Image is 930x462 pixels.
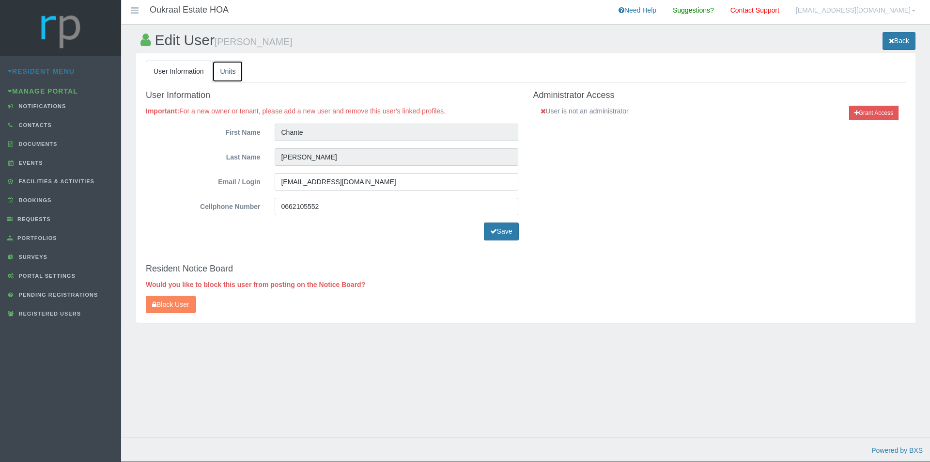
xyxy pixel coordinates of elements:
label: Last Name [139,148,267,163]
small: [PERSON_NAME] [215,36,292,47]
h4: Oukraal Estate HOA [150,5,229,15]
label: Email / Login [139,173,267,188]
span: Surveys [16,254,47,260]
span: Contacts [16,122,52,128]
button: Block User [146,296,196,314]
input: Email [275,173,518,191]
a: Powered by BXS [871,446,923,454]
button: Save [484,223,519,240]
input: Last Name [275,148,518,166]
a: Units [212,61,243,82]
span: Pending Registrations [16,292,98,298]
span: Registered Users [16,311,81,317]
span: Notifications [16,103,66,109]
span: Events [16,160,43,166]
span: Documents [16,141,58,147]
span: Requests [15,216,51,222]
strong: Would you like to block this user from posting on the Notice Board? [146,281,365,288]
div: User is not an administrator [533,106,720,117]
h4: Administrator Access [533,91,906,100]
button: Grant Access [849,106,899,120]
a: Back [883,32,915,50]
strong: Important: [146,107,179,115]
span: Facilities & Activities [16,178,94,184]
h4: Resident Notice Board [146,264,519,274]
a: Resident Menu [8,67,75,75]
label: Cellphone Number [139,198,267,212]
h4: User Information [146,91,519,100]
a: Manage Portal [8,87,78,95]
input: First Name [275,124,518,141]
label: First Name [139,124,267,138]
span: Bookings [16,197,52,203]
input: Cellphone Number [275,198,518,215]
span: Portfolios [15,235,57,241]
a: User Information [146,61,211,82]
h2: Edit User [136,32,783,48]
div: For a new owner or tenant, please add a new user and remove this user's linked profiles. [139,106,526,117]
span: Portal Settings [16,273,76,279]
